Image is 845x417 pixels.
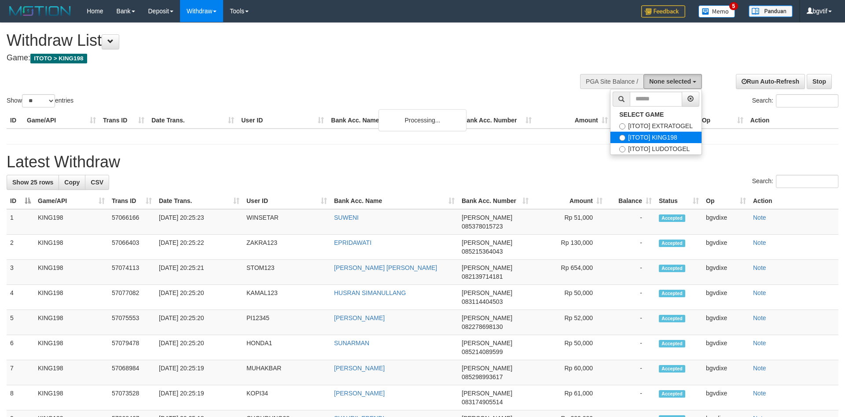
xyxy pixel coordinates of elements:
[659,214,685,222] span: Accepted
[85,175,109,190] a: CSV
[108,310,155,335] td: 57075553
[532,235,606,260] td: Rp 130,000
[7,153,838,171] h1: Latest Withdraw
[34,209,108,235] td: KING198
[462,390,512,397] span: [PERSON_NAME]
[702,335,749,360] td: bgvdixe
[155,209,243,235] td: [DATE] 20:25:23
[108,385,155,410] td: 57073528
[752,94,838,107] label: Search:
[108,193,155,209] th: Trans ID: activate to sort column ascending
[753,340,766,347] a: Note
[108,360,155,385] td: 57068984
[148,112,238,129] th: Date Trans.
[702,193,749,209] th: Op: activate to sort column ascending
[753,365,766,372] a: Note
[7,385,34,410] td: 8
[7,94,73,107] label: Show entries
[155,235,243,260] td: [DATE] 20:25:22
[753,214,766,221] a: Note
[702,310,749,335] td: bgvdixe
[659,340,685,347] span: Accepted
[243,193,331,209] th: User ID: activate to sort column ascending
[702,235,749,260] td: bgvdixe
[334,314,385,321] a: [PERSON_NAME]
[659,290,685,297] span: Accepted
[334,340,369,347] a: SUNARMAN
[749,193,838,209] th: Action
[532,360,606,385] td: Rp 60,000
[606,209,655,235] td: -
[729,2,738,10] span: 5
[64,179,80,186] span: Copy
[776,175,838,188] input: Search:
[649,78,691,85] span: None selected
[462,340,512,347] span: [PERSON_NAME]
[331,193,458,209] th: Bank Acc. Name: activate to sort column ascending
[753,239,766,246] a: Note
[606,235,655,260] td: -
[7,193,34,209] th: ID: activate to sort column descending
[698,5,735,18] img: Button%20Memo.svg
[532,385,606,410] td: Rp 61,000
[535,112,611,129] th: Amount
[606,335,655,360] td: -
[532,285,606,310] td: Rp 50,000
[155,193,243,209] th: Date Trans.: activate to sort column ascending
[641,5,685,18] img: Feedback.jpg
[7,54,555,63] h4: Game:
[108,260,155,285] td: 57074113
[7,260,34,285] td: 3
[462,239,512,246] span: [PERSON_NAME]
[334,365,385,372] a: [PERSON_NAME]
[12,179,53,186] span: Show 25 rows
[462,289,512,296] span: [PERSON_NAME]
[606,285,655,310] td: -
[752,175,838,188] label: Search:
[34,285,108,310] td: KING198
[22,94,55,107] select: Showentries
[659,240,685,247] span: Accepted
[334,264,437,271] a: [PERSON_NAME] [PERSON_NAME]
[619,146,625,152] input: [ITOTO] LUDOTOGEL
[7,360,34,385] td: 7
[99,112,148,129] th: Trans ID
[532,335,606,360] td: Rp 50,000
[238,112,327,129] th: User ID
[610,120,702,132] label: [ITOTO] EXTRATOGEL
[462,373,503,380] span: Copy 085298993617 to clipboard
[462,264,512,271] span: [PERSON_NAME]
[155,310,243,335] td: [DATE] 20:25:20
[243,285,331,310] td: KAMAL123
[702,385,749,410] td: bgvdixe
[753,390,766,397] a: Note
[659,265,685,272] span: Accepted
[462,248,503,255] span: Copy 085215364043 to clipboard
[462,365,512,372] span: [PERSON_NAME]
[7,235,34,260] td: 2
[155,360,243,385] td: [DATE] 20:25:19
[462,223,503,230] span: Copy 085378015723 to clipboard
[378,109,467,131] div: Processing...
[606,310,655,335] td: -
[606,260,655,285] td: -
[655,193,702,209] th: Status: activate to sort column ascending
[659,365,685,373] span: Accepted
[532,310,606,335] td: Rp 52,000
[736,74,805,89] a: Run Auto-Refresh
[155,260,243,285] td: [DATE] 20:25:21
[753,264,766,271] a: Note
[619,135,625,141] input: [ITOTO] KING198
[7,175,59,190] a: Show 25 rows
[155,285,243,310] td: [DATE] 20:25:20
[108,209,155,235] td: 57066166
[462,348,503,355] span: Copy 085214089599 to clipboard
[7,112,23,129] th: ID
[7,335,34,360] td: 6
[243,385,331,410] td: KOPI34
[747,112,838,129] th: Action
[34,193,108,209] th: Game/API: activate to sort column ascending
[108,285,155,310] td: 57077082
[532,260,606,285] td: Rp 654,000
[34,235,108,260] td: KING198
